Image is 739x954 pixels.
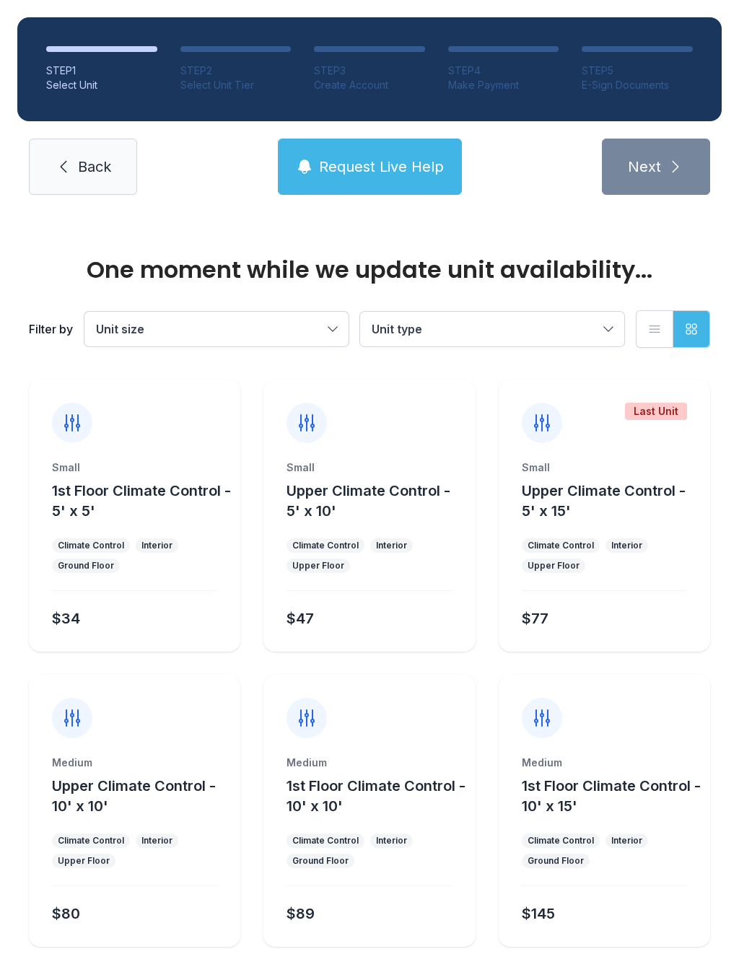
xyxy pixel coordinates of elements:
[292,835,359,846] div: Climate Control
[319,157,444,177] span: Request Live Help
[29,320,73,338] div: Filter by
[180,64,292,78] div: STEP 2
[448,64,559,78] div: STEP 4
[582,64,693,78] div: STEP 5
[58,835,124,846] div: Climate Control
[522,460,687,475] div: Small
[611,540,642,551] div: Interior
[292,560,344,572] div: Upper Floor
[314,78,425,92] div: Create Account
[52,481,235,521] button: 1st Floor Climate Control - 5' x 5'
[628,157,661,177] span: Next
[52,903,80,924] div: $80
[46,64,157,78] div: STEP 1
[448,78,559,92] div: Make Payment
[522,756,687,770] div: Medium
[141,540,172,551] div: Interior
[528,560,580,572] div: Upper Floor
[58,560,114,572] div: Ground Floor
[528,835,594,846] div: Climate Control
[522,776,704,816] button: 1st Floor Climate Control - 10' x 15'
[96,322,144,336] span: Unit size
[522,777,701,815] span: 1st Floor Climate Control - 10' x 15'
[58,540,124,551] div: Climate Control
[84,312,349,346] button: Unit size
[52,756,217,770] div: Medium
[141,835,172,846] div: Interior
[58,855,110,867] div: Upper Floor
[287,481,469,521] button: Upper Climate Control - 5' x 10'
[180,78,292,92] div: Select Unit Tier
[372,322,422,336] span: Unit type
[522,903,555,924] div: $145
[52,776,235,816] button: Upper Climate Control - 10' x 10'
[292,855,349,867] div: Ground Floor
[528,855,584,867] div: Ground Floor
[582,78,693,92] div: E-Sign Documents
[52,777,216,815] span: Upper Climate Control - 10' x 10'
[29,258,710,281] div: One moment while we update unit availability...
[522,482,686,520] span: Upper Climate Control - 5' x 15'
[52,608,80,629] div: $34
[78,157,111,177] span: Back
[52,482,231,520] span: 1st Floor Climate Control - 5' x 5'
[376,540,407,551] div: Interior
[522,481,704,521] button: Upper Climate Control - 5' x 15'
[292,540,359,551] div: Climate Control
[611,835,642,846] div: Interior
[287,903,315,924] div: $89
[287,460,452,475] div: Small
[360,312,624,346] button: Unit type
[287,776,469,816] button: 1st Floor Climate Control - 10' x 10'
[376,835,407,846] div: Interior
[314,64,425,78] div: STEP 3
[52,460,217,475] div: Small
[287,756,452,770] div: Medium
[287,608,314,629] div: $47
[625,403,687,420] div: Last Unit
[287,777,465,815] span: 1st Floor Climate Control - 10' x 10'
[46,78,157,92] div: Select Unit
[522,608,548,629] div: $77
[528,540,594,551] div: Climate Control
[287,482,450,520] span: Upper Climate Control - 5' x 10'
